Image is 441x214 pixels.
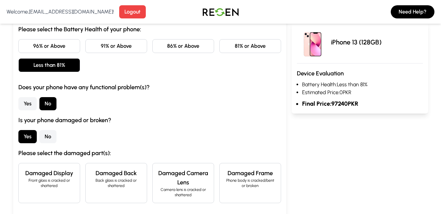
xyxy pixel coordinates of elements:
[198,3,244,21] img: Logo
[18,116,281,125] h3: Is your phone damaged or broken?
[297,26,328,58] img: iPhone 13
[158,187,209,198] p: Camera lens is cracked or shattered
[39,130,56,143] button: No
[152,39,214,53] button: 86% or Above
[39,97,56,110] button: No
[219,39,281,53] button: 81% or Above
[7,8,114,16] p: Welcome, [EMAIL_ADDRESS][DOMAIN_NAME] !
[18,97,37,110] button: Yes
[119,5,146,18] button: Logout
[18,148,281,158] h3: Please select the damaged part(s):
[85,39,147,53] button: 91% or Above
[225,169,276,178] h4: Damaged Frame
[18,39,80,53] button: 96% or Above
[18,83,281,92] h3: Does your phone have any functional problem(s)?
[18,130,37,143] button: Yes
[302,99,423,108] li: Final Price: 97240 PKR
[302,81,423,89] li: Battery Health: Less than 81%
[24,169,75,178] h4: Damaged Display
[297,69,423,78] h3: Device Evaluation
[302,89,423,96] li: Estimated Price: 0 PKR
[24,178,75,188] p: Front glass is cracked or shattered
[391,5,434,18] button: Need Help?
[158,169,209,187] h4: Damaged Camera Lens
[91,178,142,188] p: Back glass is cracked or shattered
[91,169,142,178] h4: Damaged Back
[18,58,80,72] button: Less than 81%
[225,178,276,188] p: Phone body is cracked/bent or broken
[331,38,382,47] p: iPhone 13 (128GB)
[18,25,281,34] h3: Please select the Battery Health of your phone:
